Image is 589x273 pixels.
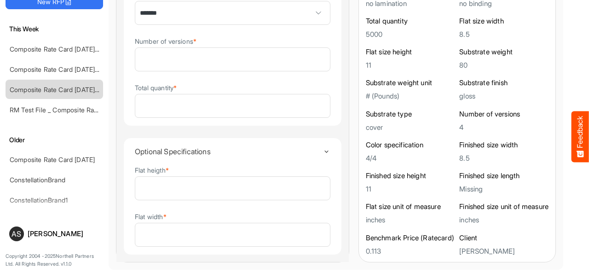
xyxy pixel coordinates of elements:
summary: Toggle content [135,138,330,165]
h5: # (Pounds) [366,92,455,100]
h5: Missing [459,185,549,193]
h6: Substrate finish [459,78,549,87]
label: Flat width [135,213,167,220]
a: Contact us [92,72,125,80]
h5: inches [459,216,549,224]
h6: Substrate type [366,109,455,118]
h5: 0.113 [366,247,455,255]
label: Number of versions [135,38,196,45]
h5: 8.5 [459,154,549,162]
p: Copyright 2004 - 2025 Northell Partners Ltd. All Rights Reserved. v 1.1.0 [6,252,103,268]
span: Want to discuss? [41,72,92,80]
a: ConstellationBrand1 [10,196,68,204]
h5: 11 [366,61,455,69]
h6: Client [459,233,549,242]
h6: Substrate weight [459,47,549,57]
label: Total quantity [135,84,177,91]
a: Composite Rate Card [DATE]_smaller [10,86,119,93]
span: Tell us what you think [42,59,124,69]
h6: Flat size unit of measure [366,202,455,211]
a: Composite Rate Card [DATE]_smaller [10,45,119,53]
h6: Benchmark Price (Ratecard) [366,233,455,242]
span: What kind of feedback do you have? [29,111,138,119]
h6: Older [6,135,103,145]
h5: 80 [459,61,549,69]
button: Feedback [572,111,589,162]
h4: Optional Specifications [135,147,323,156]
h6: Finished size height [366,171,455,180]
h5: gloss [459,92,549,100]
h6: Total quantity [366,17,455,26]
h5: 11 [366,185,455,193]
h5: cover [366,123,455,131]
h6: Finished size length [459,171,549,180]
span: I have an idea [40,158,89,167]
h6: Finished size width [459,140,549,150]
label: Flat heigth [135,167,169,174]
a: ConstellationBrand [10,176,65,184]
h6: Finished size unit of measure [459,202,549,211]
h5: 8.5 [459,30,549,38]
h5: 4 [459,123,549,131]
h6: This Week [6,24,103,34]
a: RM Test File _ Composite Rate Card [DATE] [10,106,138,114]
span: AS [12,230,21,238]
h6: Flat size width [459,17,549,26]
h5: inches [366,216,455,224]
div: [PERSON_NAME] [28,230,99,237]
a: Composite Rate Card [DATE]_smaller [10,65,119,73]
a: Composite Rate Card [DATE] [10,156,95,163]
h6: Color specification [366,140,455,150]
h5: 4/4 [366,154,455,162]
h5: 5000 [366,30,455,38]
span: Like something or not? [40,135,119,144]
h6: Flat size height [366,47,455,57]
h6: Substrate weight unit [366,78,455,87]
span:  [68,18,95,41]
h6: Number of versions [459,109,549,118]
h5: [PERSON_NAME] [459,247,549,255]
